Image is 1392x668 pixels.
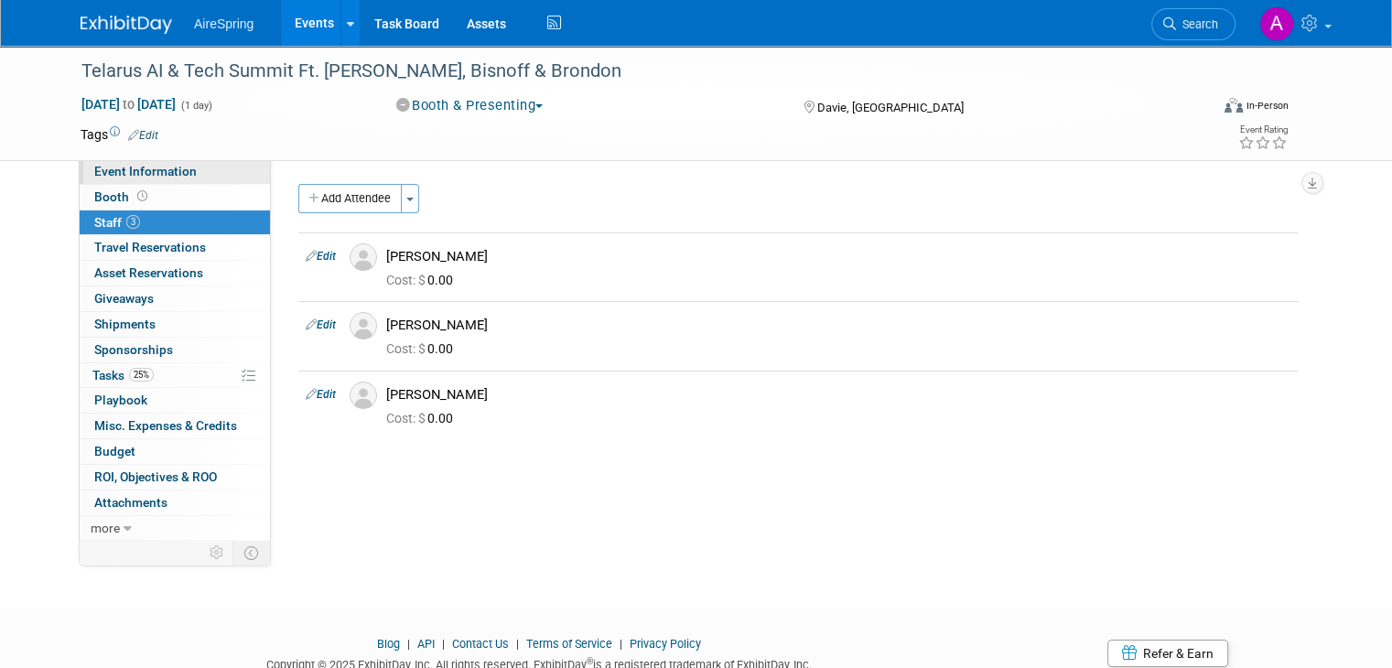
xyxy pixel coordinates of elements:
span: [DATE] [DATE] [81,96,177,113]
span: Giveaways [94,291,154,306]
span: Budget [94,444,135,458]
a: Booth [80,185,270,210]
img: Associate-Profile-5.png [350,243,377,271]
span: 0.00 [386,411,460,426]
a: Asset Reservations [80,261,270,286]
a: Misc. Expenses & Credits [80,414,270,438]
a: Terms of Service [526,637,612,651]
span: | [437,637,449,651]
span: Booth not reserved yet [134,189,151,203]
div: Event Format [1110,95,1289,123]
a: Search [1151,8,1236,40]
a: Edit [128,129,158,142]
span: | [403,637,415,651]
span: Staff [94,215,140,230]
td: Toggle Event Tabs [233,541,271,565]
div: Telarus AI & Tech Summit Ft. [PERSON_NAME], Bisnoff & Brondon [75,55,1186,88]
span: Misc. Expenses & Credits [94,418,237,433]
a: Contact Us [452,637,509,651]
span: 0.00 [386,273,460,287]
div: Event Rating [1238,125,1288,135]
a: Tasks25% [80,363,270,388]
span: Search [1176,17,1218,31]
td: Tags [81,125,158,144]
a: ROI, Objectives & ROO [80,465,270,490]
span: Tasks [92,368,154,382]
td: Personalize Event Tab Strip [201,541,233,565]
span: | [615,637,627,651]
span: 0.00 [386,341,460,356]
a: Edit [306,388,336,401]
button: Add Attendee [298,184,402,213]
span: Event Information [94,164,197,178]
span: to [120,97,137,112]
a: Travel Reservations [80,235,270,260]
a: Attachments [80,490,270,515]
a: Edit [306,318,336,331]
span: AireSpring [194,16,254,31]
a: Budget [80,439,270,464]
img: Associate-Profile-5.png [350,382,377,409]
span: | [512,637,523,651]
div: [PERSON_NAME] [386,248,1290,265]
span: Davie, [GEOGRAPHIC_DATA] [817,101,964,114]
span: Playbook [94,393,147,407]
span: ROI, Objectives & ROO [94,469,217,484]
button: Booth & Presenting [390,96,551,115]
div: [PERSON_NAME] [386,386,1290,404]
img: Format-Inperson.png [1225,98,1243,113]
span: 25% [129,368,154,382]
div: In-Person [1246,99,1289,113]
span: Booth [94,189,151,204]
a: more [80,516,270,541]
span: Attachments [94,495,167,510]
span: Shipments [94,317,156,331]
span: Cost: $ [386,341,427,356]
span: Cost: $ [386,411,427,426]
img: ExhibitDay [81,16,172,34]
a: Playbook [80,388,270,413]
a: API [417,637,435,651]
span: 3 [126,215,140,229]
span: (1 day) [179,100,212,112]
a: Refer & Earn [1107,640,1228,667]
span: Sponsorships [94,342,173,357]
span: more [91,521,120,535]
a: Edit [306,250,336,263]
a: Shipments [80,312,270,337]
a: Privacy Policy [630,637,701,651]
span: Cost: $ [386,273,427,287]
a: Sponsorships [80,338,270,362]
img: Angie Handal [1259,6,1294,41]
img: Associate-Profile-5.png [350,312,377,339]
a: Giveaways [80,286,270,311]
div: [PERSON_NAME] [386,317,1290,334]
a: Staff3 [80,210,270,235]
span: Travel Reservations [94,240,206,254]
sup: ® [587,656,593,666]
a: Blog [377,637,400,651]
a: Event Information [80,159,270,184]
span: Asset Reservations [94,265,203,280]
